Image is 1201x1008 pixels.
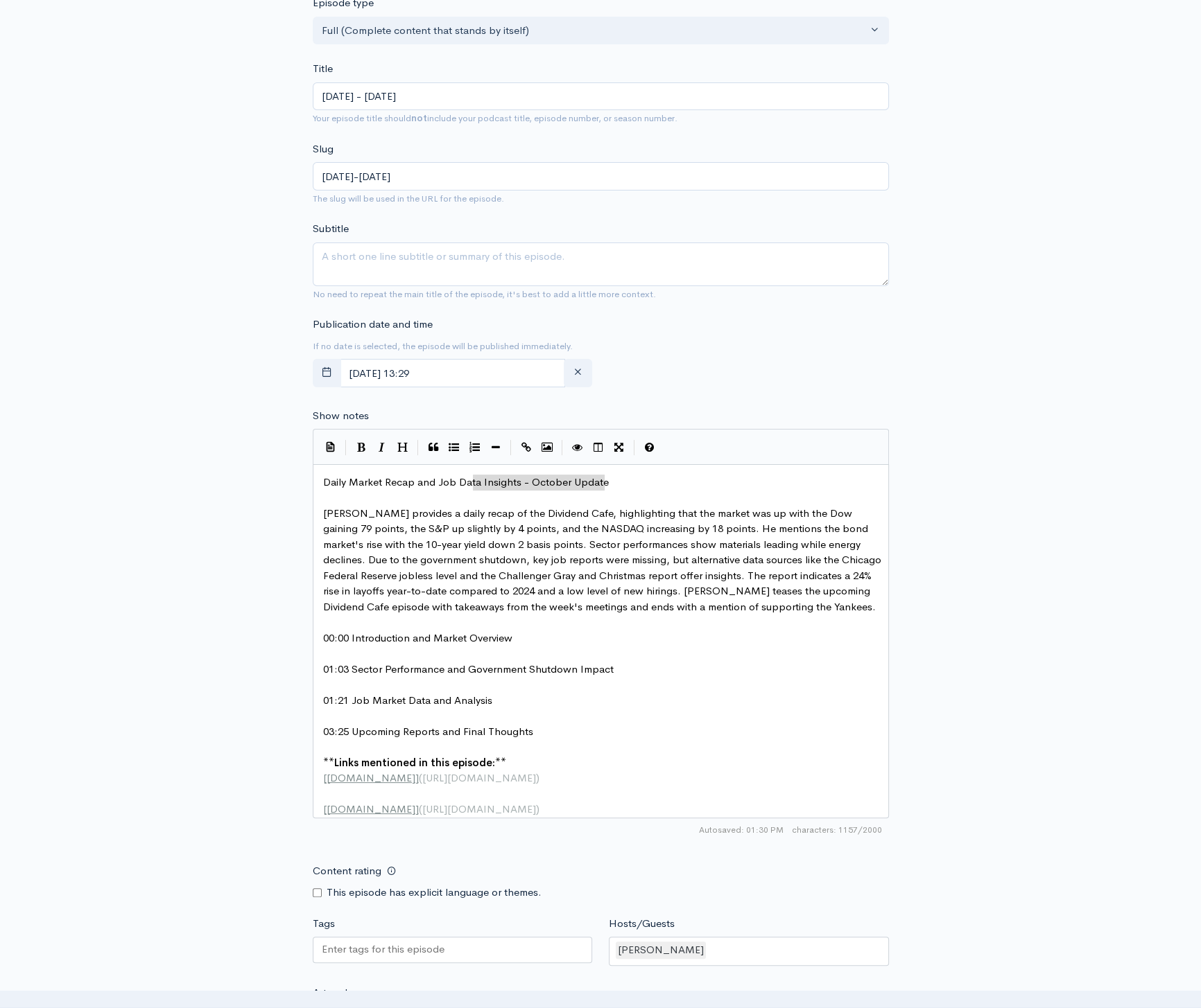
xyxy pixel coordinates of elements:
small: If no date is selected, the episode will be published immediately. [313,340,573,352]
span: Links mentioned in this episode: [334,756,495,769]
i: | [634,440,635,456]
button: Toggle Preview [567,437,588,458]
label: Publication date and time [313,317,433,333]
input: title-of-episode [313,162,889,191]
span: [URL][DOMAIN_NAME] [422,771,536,784]
div: [PERSON_NAME] [616,941,706,959]
span: ) [536,802,539,815]
label: Tags [313,916,335,932]
i: | [345,440,347,456]
span: ( [419,802,422,815]
small: The slug will be used in the URL for the episode. [313,193,504,204]
span: Autosaved: 01:30 PM [699,824,784,836]
span: [PERSON_NAME] provides a daily recap of the Dividend Cafe, highlighting that the market was up wi... [323,506,884,613]
label: Show notes [313,408,369,424]
span: ) [536,771,539,784]
input: Enter tags for this episode [322,941,447,957]
span: [DOMAIN_NAME] [327,802,415,815]
span: a Insights - October Update [476,475,609,488]
small: No need to repeat the main title of the episode, it's best to add a little more context. [313,288,656,300]
button: Heading [392,437,413,458]
button: Insert Horizontal Line [485,437,506,458]
span: [DOMAIN_NAME] [327,771,415,784]
strong: not [411,112,427,124]
label: Hosts/Guests [609,916,675,932]
span: Daily Market Recap and Job Dat [323,475,609,488]
button: Markdown Guide [639,437,660,458]
span: ] [415,771,419,784]
div: Full (Complete content that stands by itself) [322,23,867,39]
span: 01:03 Sector Performance and Government Shutdown Impact [323,662,614,675]
label: Title [313,61,333,77]
i: | [562,440,563,456]
button: clear [564,359,592,387]
i: | [510,440,512,456]
span: [ [323,802,327,815]
button: Toggle Side by Side [588,437,609,458]
label: Content rating [313,857,381,885]
button: Italic [372,437,392,458]
button: Bold [351,437,372,458]
span: [URL][DOMAIN_NAME] [422,802,536,815]
button: Toggle Fullscreen [609,437,630,458]
label: Artwork [313,985,350,1001]
button: Insert Image [537,437,558,458]
label: Slug [313,141,334,157]
button: Quote [423,437,444,458]
input: What is the episode's title? [313,82,889,111]
button: Numbered List [465,437,485,458]
span: ( [419,771,422,784]
button: Full (Complete content that stands by itself) [313,17,889,45]
span: ] [415,802,419,815]
button: Create Link [516,437,537,458]
span: 1157/2000 [792,824,882,836]
span: [ [323,771,327,784]
small: Your episode title should include your podcast title, episode number, or season number. [313,112,677,124]
i: | [417,440,419,456]
span: 01:21 Job Market Data and Analysis [323,693,492,707]
button: toggle [313,359,341,387]
label: Subtitle [313,221,349,237]
button: Generic List [444,437,465,458]
span: 03:25 Upcoming Reports and Final Thoughts [323,725,533,738]
span: 00:00 Introduction and Market Overview [323,631,512,644]
button: Insert Show Notes Template [320,436,341,457]
label: This episode has explicit language or themes. [327,885,542,901]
